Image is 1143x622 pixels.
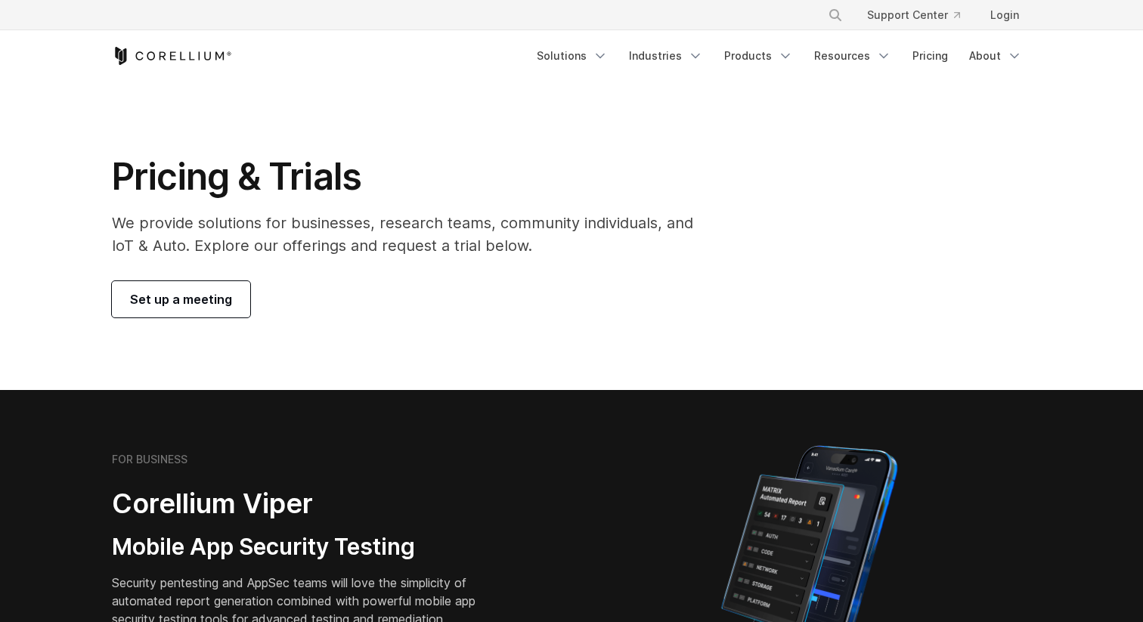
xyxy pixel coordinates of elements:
a: Support Center [855,2,972,29]
a: Industries [620,42,712,70]
div: Navigation Menu [810,2,1031,29]
a: Pricing [903,42,957,70]
h6: FOR BUSINESS [112,453,187,466]
p: We provide solutions for businesses, research teams, community individuals, and IoT & Auto. Explo... [112,212,714,257]
a: Solutions [528,42,617,70]
h1: Pricing & Trials [112,154,714,200]
a: Login [978,2,1031,29]
a: Resources [805,42,900,70]
a: Set up a meeting [112,281,250,317]
button: Search [822,2,849,29]
div: Navigation Menu [528,42,1031,70]
a: Products [715,42,802,70]
a: Corellium Home [112,47,232,65]
h2: Corellium Viper [112,487,499,521]
span: Set up a meeting [130,290,232,308]
h3: Mobile App Security Testing [112,533,499,562]
a: About [960,42,1031,70]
